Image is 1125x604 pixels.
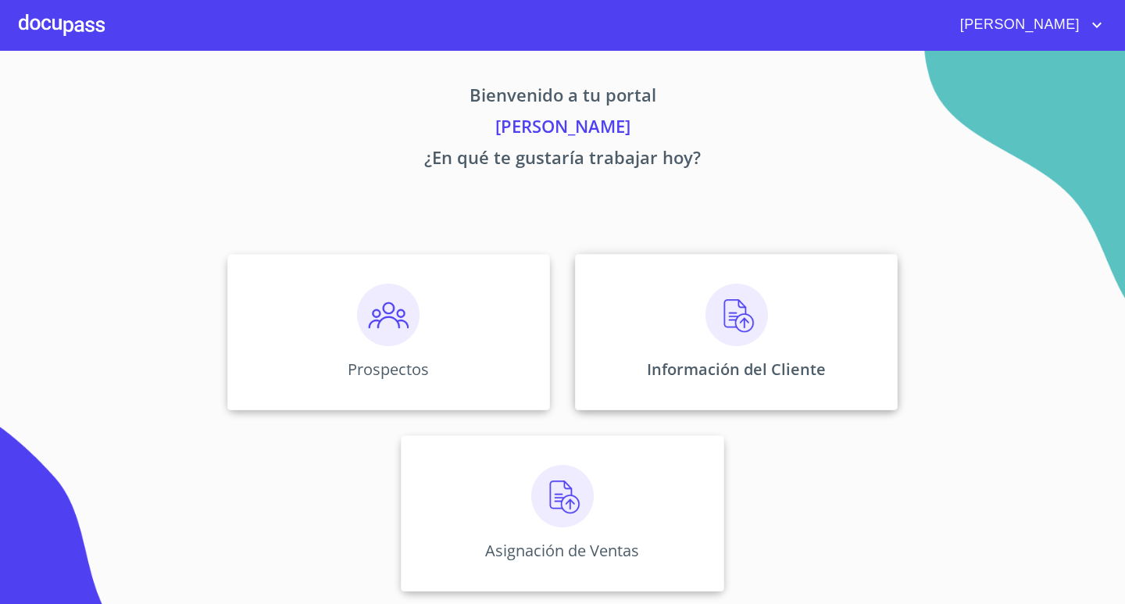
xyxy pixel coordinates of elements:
[531,465,594,527] img: carga.png
[705,284,768,346] img: carga.png
[348,359,429,380] p: Prospectos
[81,145,1044,176] p: ¿En qué te gustaría trabajar hoy?
[948,13,1106,38] button: account of current user
[81,82,1044,113] p: Bienvenido a tu portal
[647,359,826,380] p: Información del Cliente
[485,540,639,561] p: Asignación de Ventas
[357,284,420,346] img: prospectos.png
[81,113,1044,145] p: [PERSON_NAME]
[948,13,1087,38] span: [PERSON_NAME]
